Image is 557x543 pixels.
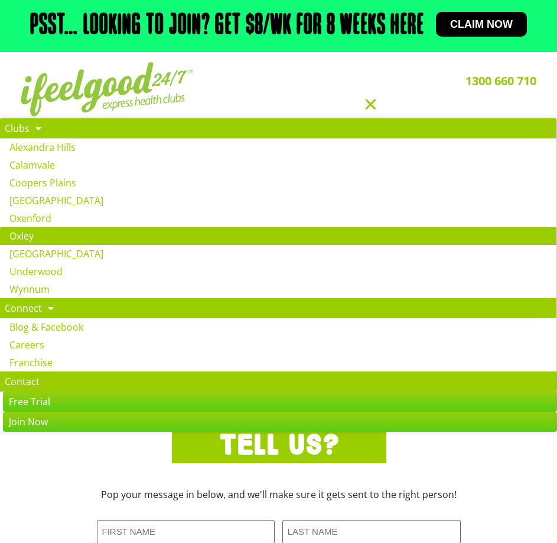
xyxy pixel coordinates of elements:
a: 1300 660 710 [465,73,536,89]
a: Claim now [436,12,527,37]
div: Menu Toggle [206,93,536,115]
a: Free Trial [3,392,557,412]
h3: Pop your message in below, and we'll make sure it gets sent to the right person! [19,490,539,499]
h2: Psst… Looking to join? Get $8/wk for 8 weeks here [30,12,424,40]
a: Join Now [3,412,557,432]
span: Claim now [450,19,513,30]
